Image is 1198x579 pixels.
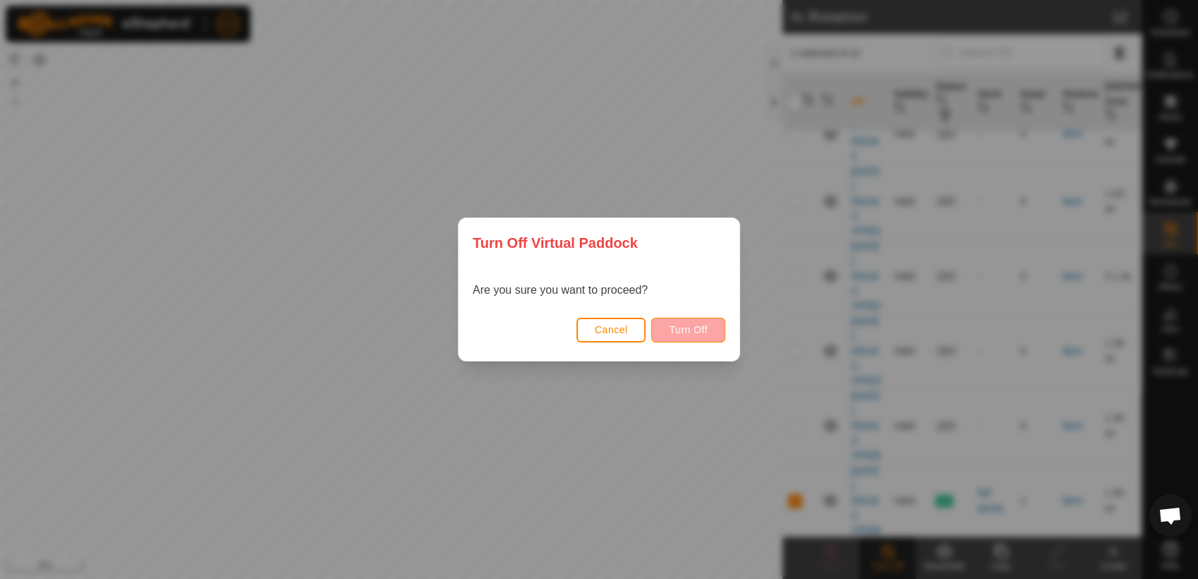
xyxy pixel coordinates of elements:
[576,318,646,342] button: Cancel
[595,324,628,335] span: Cancel
[473,282,648,299] p: Are you sure you want to proceed?
[1149,494,1192,537] div: Open chat
[651,318,725,342] button: Turn Off
[473,232,638,253] span: Turn Off Virtual Paddock
[669,324,708,335] span: Turn Off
